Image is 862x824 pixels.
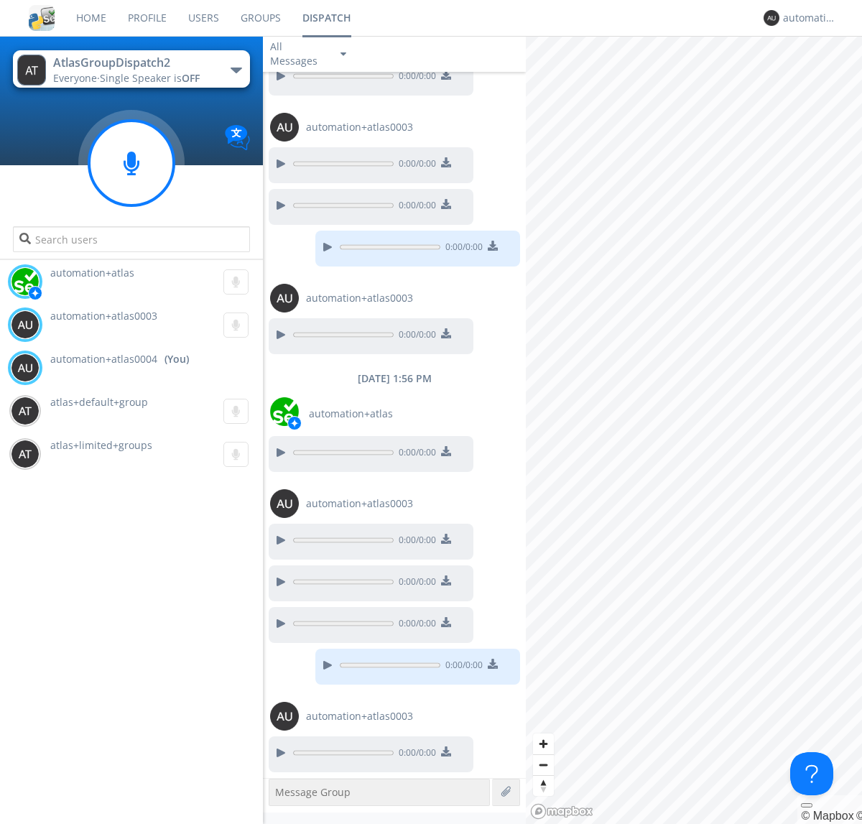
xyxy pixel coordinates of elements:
[801,803,812,807] button: Toggle attribution
[306,496,413,511] span: automation+atlas0003
[394,446,436,462] span: 0:00 / 0:00
[533,754,554,775] button: Zoom out
[270,284,299,313] img: 373638.png
[309,407,393,421] span: automation+atlas
[50,395,148,409] span: atlas+default+group
[441,617,451,627] img: download media button
[270,397,299,426] img: d2d01cd9b4174d08988066c6d424eccd
[440,241,483,256] span: 0:00 / 0:00
[801,810,853,822] a: Mapbox
[100,71,200,85] span: Single Speaker is
[13,50,249,88] button: AtlasGroupDispatch2Everyone·Single Speaker isOFF
[394,328,436,344] span: 0:00 / 0:00
[533,733,554,754] button: Zoom in
[440,659,483,675] span: 0:00 / 0:00
[13,226,249,252] input: Search users
[530,803,593,820] a: Mapbox logo
[394,617,436,633] span: 0:00 / 0:00
[783,11,837,25] div: automation+atlas0004
[50,352,157,366] span: automation+atlas0004
[225,125,250,150] img: Translation enabled
[533,776,554,796] span: Reset bearing to north
[394,70,436,85] span: 0:00 / 0:00
[17,55,46,85] img: 373638.png
[394,199,436,215] span: 0:00 / 0:00
[29,5,55,31] img: cddb5a64eb264b2086981ab96f4c1ba7
[50,438,152,452] span: atlas+limited+groups
[441,575,451,585] img: download media button
[340,52,346,56] img: caret-down-sm.svg
[164,352,189,366] div: (You)
[11,353,40,382] img: 373638.png
[441,70,451,80] img: download media button
[394,157,436,173] span: 0:00 / 0:00
[182,71,200,85] span: OFF
[533,775,554,796] button: Reset bearing to north
[11,310,40,339] img: 373638.png
[441,446,451,456] img: download media button
[441,534,451,544] img: download media button
[270,489,299,518] img: 373638.png
[263,371,526,386] div: [DATE] 1:56 PM
[11,397,40,425] img: 373638.png
[50,266,134,279] span: automation+atlas
[53,71,215,85] div: Everyone ·
[270,40,328,68] div: All Messages
[50,309,157,323] span: automation+atlas0003
[306,709,413,723] span: automation+atlas0003
[270,113,299,142] img: 373638.png
[764,10,779,26] img: 373638.png
[270,702,299,731] img: 373638.png
[394,746,436,762] span: 0:00 / 0:00
[441,746,451,756] img: download media button
[306,291,413,305] span: automation+atlas0003
[394,575,436,591] span: 0:00 / 0:00
[441,328,451,338] img: download media button
[306,120,413,134] span: automation+atlas0003
[790,752,833,795] iframe: Toggle Customer Support
[53,55,215,71] div: AtlasGroupDispatch2
[11,267,40,296] img: d2d01cd9b4174d08988066c6d424eccd
[488,241,498,251] img: download media button
[394,534,436,550] span: 0:00 / 0:00
[11,440,40,468] img: 373638.png
[441,199,451,209] img: download media button
[441,157,451,167] img: download media button
[488,659,498,669] img: download media button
